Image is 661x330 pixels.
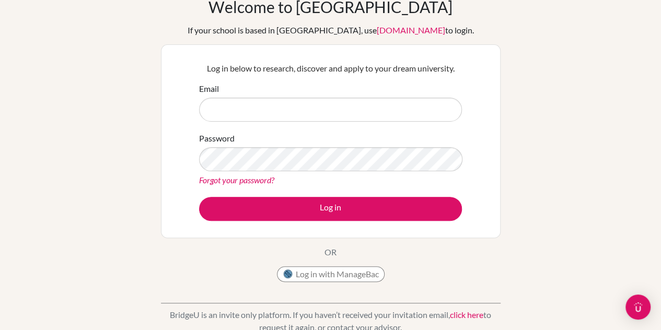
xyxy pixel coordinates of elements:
button: Log in with ManageBac [277,266,385,282]
p: OR [324,246,337,258]
div: If your school is based in [GEOGRAPHIC_DATA], use to login. [188,24,474,37]
label: Email [199,82,219,95]
a: Forgot your password? [199,175,274,185]
p: Log in below to research, discover and apply to your dream university. [199,62,462,75]
a: [DOMAIN_NAME] [377,25,445,35]
label: Password [199,132,235,145]
div: Open Intercom Messenger [625,294,651,320]
button: Log in [199,197,462,221]
a: click here [450,310,483,320]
